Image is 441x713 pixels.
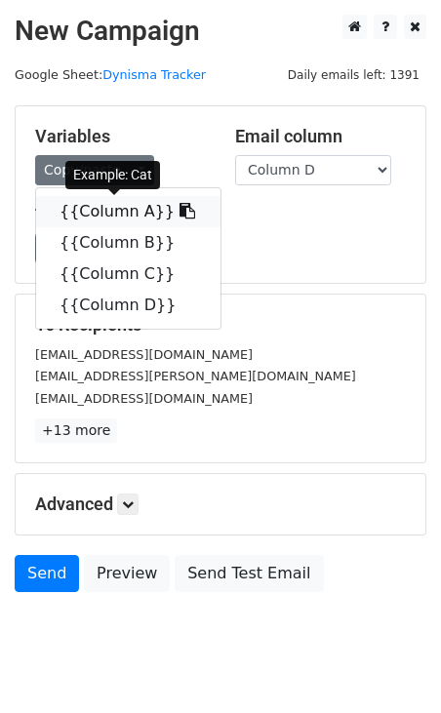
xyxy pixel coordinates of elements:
[343,619,441,713] iframe: Chat Widget
[36,258,220,290] a: {{Column C}}
[15,67,206,82] small: Google Sheet:
[36,227,220,258] a: {{Column B}}
[35,155,154,185] a: Copy/paste...
[15,555,79,592] a: Send
[35,494,406,515] h5: Advanced
[35,347,253,362] small: [EMAIL_ADDRESS][DOMAIN_NAME]
[102,67,206,82] a: Dynisma Tracker
[35,391,253,406] small: [EMAIL_ADDRESS][DOMAIN_NAME]
[36,196,220,227] a: {{Column A}}
[281,64,426,86] span: Daily emails left: 1391
[15,15,426,48] h2: New Campaign
[65,161,160,189] div: Example: Cat
[281,67,426,82] a: Daily emails left: 1391
[235,126,406,147] h5: Email column
[84,555,170,592] a: Preview
[35,369,356,383] small: [EMAIL_ADDRESS][PERSON_NAME][DOMAIN_NAME]
[175,555,323,592] a: Send Test Email
[36,290,220,321] a: {{Column D}}
[35,418,117,443] a: +13 more
[35,126,206,147] h5: Variables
